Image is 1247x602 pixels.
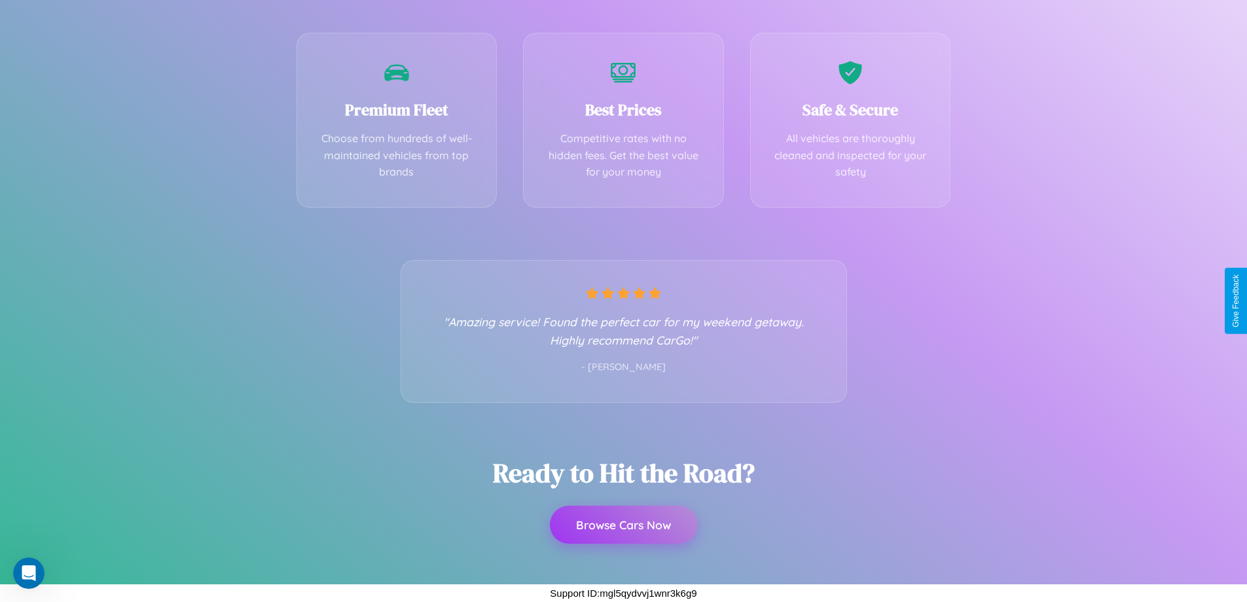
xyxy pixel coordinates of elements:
[550,506,697,544] button: Browse Cars Now
[543,130,704,181] p: Competitive rates with no hidden fees. Get the best value for your money
[770,99,931,121] h3: Safe & Secure
[317,99,477,121] h3: Premium Fleet
[427,312,820,349] p: "Amazing service! Found the perfect car for my weekend getaway. Highly recommend CarGo!"
[13,557,45,589] iframe: Intercom live chat
[317,130,477,181] p: Choose from hundreds of well-maintained vehicles from top brands
[1231,274,1240,328] div: Give Feedback
[770,130,931,181] p: All vehicles are thoroughly cleaned and inspected for your safety
[427,359,820,376] p: - [PERSON_NAME]
[550,584,696,602] p: Support ID: mgl5qydvvj1wnr3k6g9
[493,455,755,491] h2: Ready to Hit the Road?
[543,99,704,121] h3: Best Prices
